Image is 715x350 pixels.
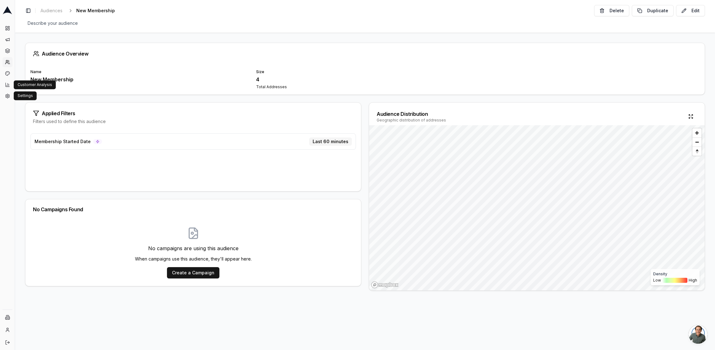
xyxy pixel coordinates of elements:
[256,76,474,83] div: 4
[632,5,674,16] button: Duplicate
[689,278,697,283] span: High
[14,80,56,89] div: Customer Analysis
[594,5,629,16] button: Delete
[653,278,661,283] span: Low
[30,69,249,74] div: Name
[256,84,474,89] div: Total Addresses
[377,118,446,123] div: Geographic distribution of addresses
[135,245,252,252] p: No campaigns are using this audience
[371,281,399,288] a: Mapbox homepage
[33,51,697,57] div: Audience Overview
[135,256,252,262] p: When campaigns use this audience, they'll appear here.
[256,69,474,74] div: Size
[25,19,80,28] span: Describe your audience
[33,207,353,212] div: No Campaigns Found
[309,137,352,146] div: Last 60 minutes
[692,147,702,156] button: Reset bearing to north
[689,325,707,344] div: Open chat
[38,6,65,15] a: Audiences
[76,8,115,14] span: New Membership
[38,6,125,15] nav: breadcrumb
[35,138,91,145] span: Membership Started Date
[692,137,702,147] button: Zoom out
[676,5,705,16] button: Edit
[653,272,697,277] div: Density
[33,118,353,125] div: Filters used to define this audience
[369,125,705,290] canvas: Map
[30,76,249,83] div: New Membership
[167,267,219,278] button: Create a Campaign
[14,91,37,100] div: Settings
[33,110,353,116] div: Applied Filters
[691,148,702,155] span: Reset bearing to north
[377,110,446,118] div: Audience Distribution
[3,337,13,347] button: Log out
[692,128,702,137] button: Zoom in
[40,8,62,14] span: Audiences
